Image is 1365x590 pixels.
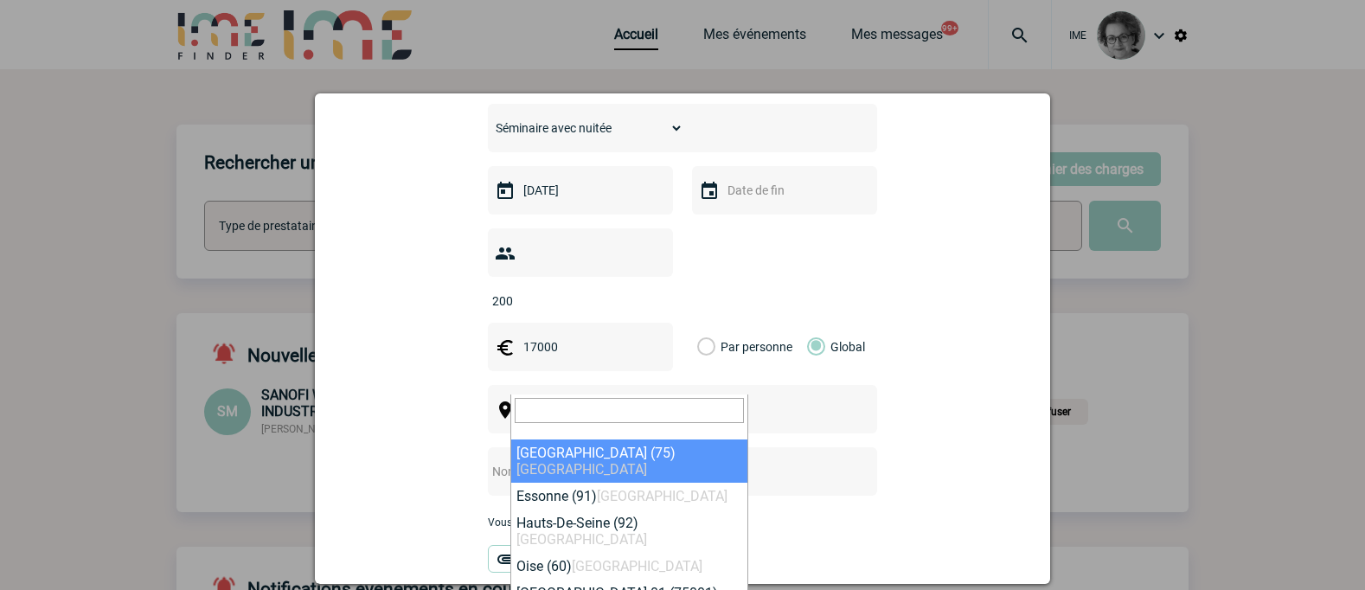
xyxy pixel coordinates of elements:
[597,488,727,504] span: [GEOGRAPHIC_DATA]
[697,323,716,371] label: Par personne
[511,483,747,510] li: Essonne (91)
[488,516,877,529] p: Vous pouvez ajouter une pièce jointe à votre demande
[807,323,818,371] label: Global
[488,290,650,312] input: Nombre de participants
[519,336,638,358] input: Budget HT
[511,510,747,553] li: Hauts-De-Seine (92)
[488,460,831,483] input: Nom de l'événement
[516,461,647,478] span: [GEOGRAPHIC_DATA]
[519,179,638,202] input: Date de début
[516,531,647,548] span: [GEOGRAPHIC_DATA]
[723,179,843,202] input: Date de fin
[511,439,747,483] li: [GEOGRAPHIC_DATA] (75)
[511,553,747,580] li: Oise (60)
[572,558,702,574] span: [GEOGRAPHIC_DATA]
